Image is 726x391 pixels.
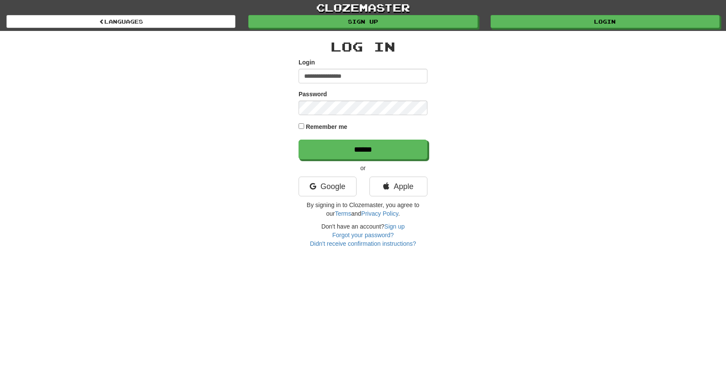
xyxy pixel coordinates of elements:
a: Login [491,15,720,28]
a: Forgot your password? [332,232,394,238]
a: Terms [335,210,351,217]
label: Password [299,90,327,98]
a: Didn't receive confirmation instructions? [310,240,416,247]
label: Login [299,58,315,67]
div: Don't have an account? [299,222,427,248]
p: or [299,164,427,172]
a: Google [299,177,357,196]
a: Sign up [384,223,405,230]
a: Languages [6,15,235,28]
p: By signing in to Clozemaster, you agree to our and . [299,201,427,218]
a: Apple [369,177,427,196]
label: Remember me [306,122,348,131]
h2: Log In [299,40,427,54]
a: Privacy Policy [361,210,398,217]
a: Sign up [248,15,477,28]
